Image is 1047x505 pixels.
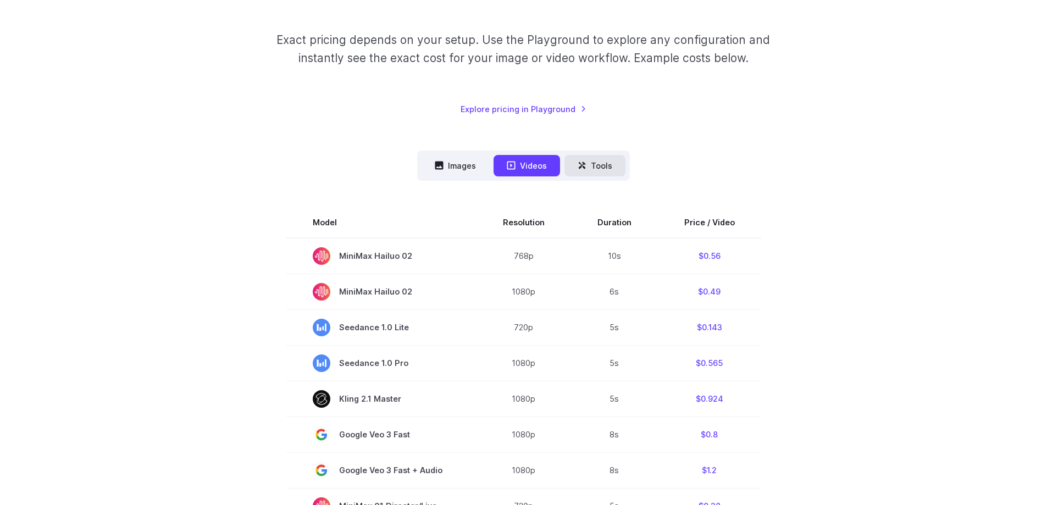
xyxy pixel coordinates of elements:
[256,31,791,68] p: Exact pricing depends on your setup. Use the Playground to explore any configuration and instantl...
[658,207,761,238] th: Price / Video
[313,247,450,265] span: MiniMax Hailuo 02
[571,452,658,488] td: 8s
[571,381,658,417] td: 5s
[477,381,571,417] td: 1080p
[477,452,571,488] td: 1080p
[494,155,560,176] button: Videos
[477,417,571,452] td: 1080p
[571,238,658,274] td: 10s
[477,345,571,381] td: 1080p
[313,390,450,408] span: Kling 2.1 Master
[313,426,450,443] span: Google Veo 3 Fast
[286,207,477,238] th: Model
[477,274,571,309] td: 1080p
[313,283,450,301] span: MiniMax Hailuo 02
[658,417,761,452] td: $0.8
[477,207,571,238] th: Resolution
[658,238,761,274] td: $0.56
[461,103,586,115] a: Explore pricing in Playground
[658,309,761,345] td: $0.143
[313,319,450,336] span: Seedance 1.0 Lite
[422,155,489,176] button: Images
[571,207,658,238] th: Duration
[658,452,761,488] td: $1.2
[477,238,571,274] td: 768p
[477,309,571,345] td: 720p
[658,274,761,309] td: $0.49
[313,354,450,372] span: Seedance 1.0 Pro
[571,417,658,452] td: 8s
[571,345,658,381] td: 5s
[658,345,761,381] td: $0.565
[313,462,450,479] span: Google Veo 3 Fast + Audio
[564,155,625,176] button: Tools
[658,381,761,417] td: $0.924
[571,274,658,309] td: 6s
[571,309,658,345] td: 5s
